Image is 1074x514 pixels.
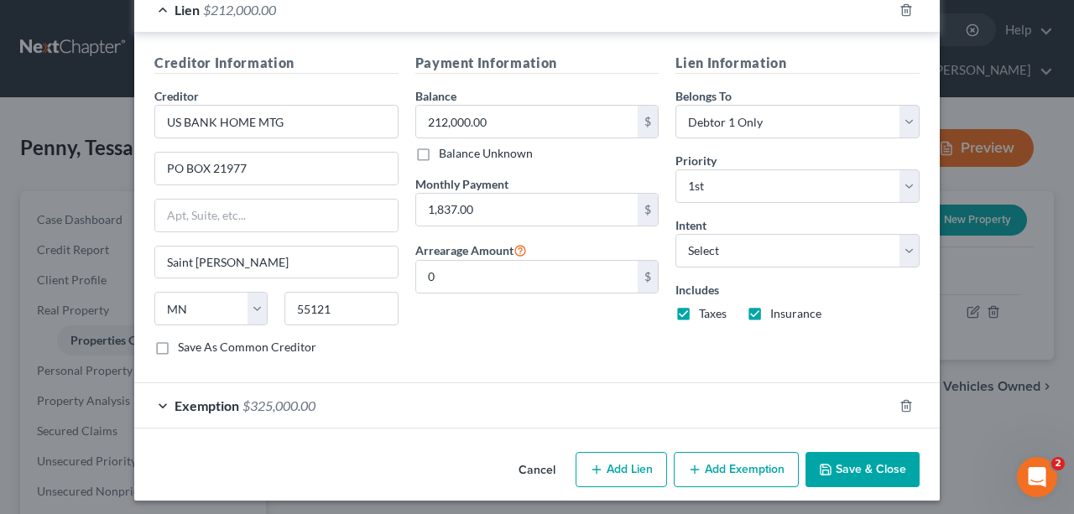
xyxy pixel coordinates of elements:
span: Priority [675,153,717,168]
span: $212,000.00 [203,2,276,18]
h5: Payment Information [415,53,660,74]
input: 0.00 [416,106,639,138]
label: Monthly Payment [415,175,508,193]
input: 0.00 [416,194,639,226]
span: Lien [175,2,200,18]
label: Includes [675,281,920,299]
span: Exemption [175,397,239,413]
label: Balance [415,87,456,105]
input: Apt, Suite, etc... [155,200,398,231]
h5: Lien Information [675,53,920,74]
label: Insurance [770,305,821,322]
input: Enter zip... [284,292,398,325]
input: Search creditor by name... [154,105,399,138]
span: Belongs To [675,89,732,103]
span: $325,000.00 [242,397,315,413]
span: Creditor [154,89,199,103]
button: Add Lien [576,452,667,487]
input: Enter city... [155,247,398,278]
input: 0.00 [416,261,639,293]
input: Enter address... [155,153,398,184]
label: Balance Unknown [439,145,533,162]
div: $ [638,106,658,138]
h5: Creditor Information [154,53,399,74]
div: $ [638,194,658,226]
label: Arrearage Amount [415,240,527,260]
button: Save & Close [805,452,920,487]
label: Taxes [699,305,727,322]
iframe: Intercom live chat [1017,457,1057,497]
label: Save As Common Creditor [178,339,316,356]
div: $ [638,261,658,293]
button: Add Exemption [674,452,799,487]
label: Intent [675,216,706,234]
span: 2 [1051,457,1065,470]
button: Cancel [505,454,569,487]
